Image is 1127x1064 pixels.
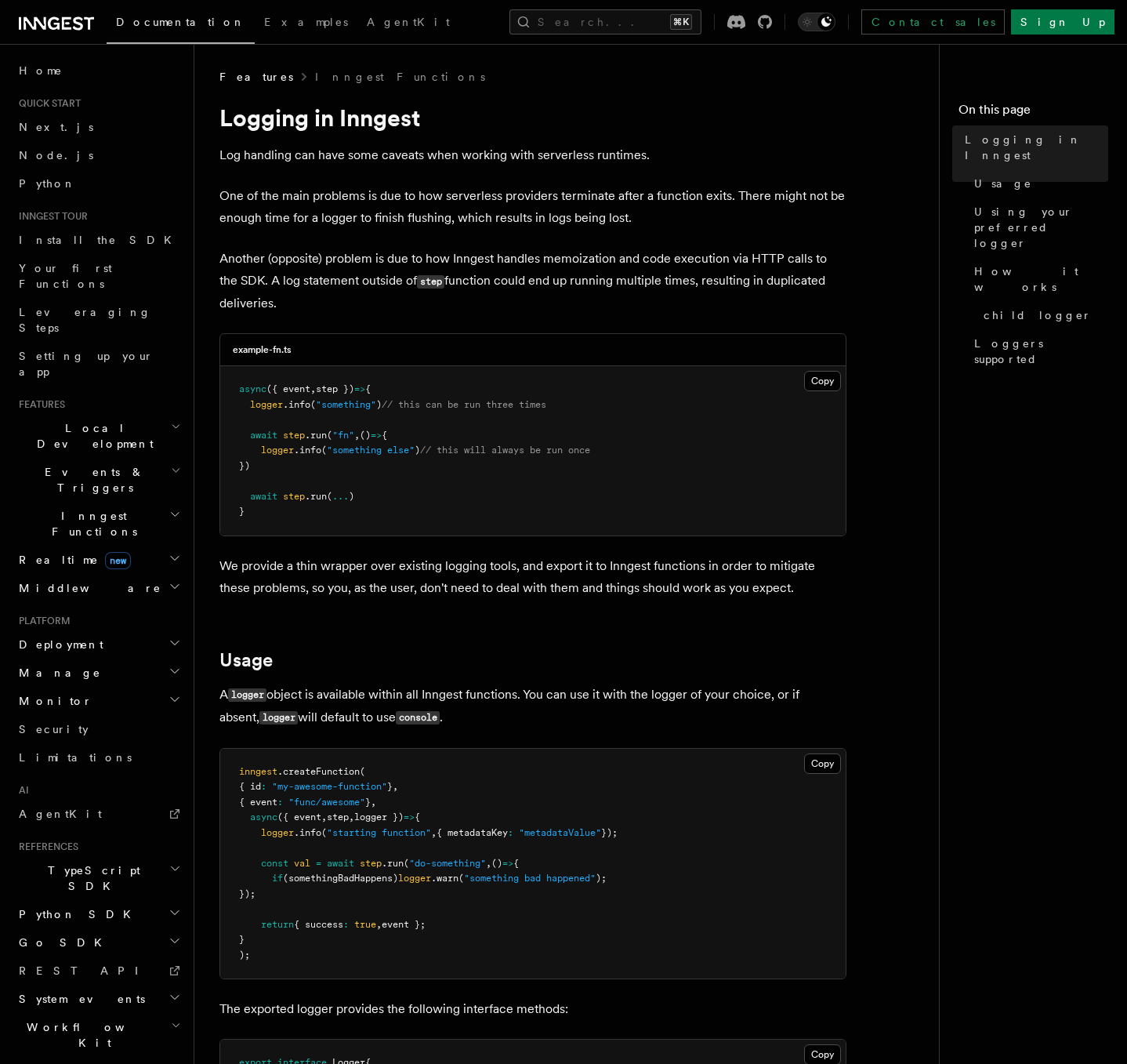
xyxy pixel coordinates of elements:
a: Limitations [13,743,184,772]
span: Examples [264,16,348,28]
h4: On this page [958,100,1108,125]
span: const [261,858,288,869]
span: Logging in Inngest [965,132,1108,163]
p: Another (opposite) problem is due to how Inngest handles memoization and code execution via HTTP ... [219,248,846,314]
span: ({ event [277,812,321,823]
span: val [294,858,310,869]
span: => [404,812,415,823]
span: Usage [974,176,1032,191]
span: => [502,858,513,869]
span: step [327,812,349,823]
span: ( [458,873,464,884]
button: Deployment [13,630,184,659]
span: { [365,383,371,394]
span: logger }) [354,812,404,823]
span: Features [219,69,293,85]
span: if [272,873,283,884]
span: Realtime [13,552,131,568]
a: child logger [977,301,1108,329]
span: TypeScript SDK [13,862,169,894]
span: } [239,506,245,517]
span: Your first Functions [19,262,112,290]
span: new [105,552,131,569]
p: One of the main problems is due to how serverless providers terminate after a function exits. The... [219,185,846,229]
span: step [283,430,305,441]
span: , [321,812,327,823]
span: References [13,841,78,853]
span: , [354,430,360,441]
span: => [371,430,382,441]
span: "something else" [327,445,415,456]
span: Python [19,177,76,190]
span: "something bad happened" [464,873,596,884]
span: logger [261,827,294,838]
p: We provide a thin wrapper over existing logging tools, and export it to Inngest functions in orde... [219,555,846,599]
a: AgentKit [357,5,459,42]
span: , [376,919,382,930]
span: .run [305,430,327,441]
span: Go SDK [13,935,111,950]
span: Events & Triggers [13,464,171,496]
button: Middleware [13,574,184,602]
span: step [360,858,382,869]
span: } [387,781,393,792]
a: Python [13,169,184,198]
span: Setting up your app [19,350,154,378]
a: Setting up your app [13,342,184,386]
a: AgentKit [13,800,184,828]
span: ); [596,873,607,884]
span: : [261,781,266,792]
span: = [316,858,321,869]
a: Using your preferred logger [968,198,1108,257]
span: .warn [431,873,458,884]
a: Usage [219,649,273,671]
button: Copy [804,371,841,391]
span: : [343,919,349,930]
a: Security [13,715,184,743]
button: Inngest Functions [13,502,184,546]
span: () [360,430,371,441]
span: Home [19,63,63,78]
span: step }) [316,383,354,394]
span: Node.js [19,149,93,162]
button: Python SDK [13,900,184,928]
span: await [250,491,277,502]
span: Limitations [19,751,132,764]
button: Monitor [13,687,184,715]
span: , [371,797,376,808]
span: .info [294,445,321,456]
button: Events & Triggers [13,458,184,502]
span: Leveraging Steps [19,306,151,334]
span: "func/awesome" [288,797,365,808]
button: Toggle dark mode [798,13,835,31]
span: , [393,781,398,792]
span: // this can be run three times [382,399,546,410]
a: Install the SDK [13,226,184,254]
a: Loggers supported [968,329,1108,373]
a: Leveraging Steps [13,298,184,342]
a: Contact sales [861,9,1005,34]
a: Usage [968,169,1108,198]
span: await [327,858,354,869]
a: Documentation [107,5,255,44]
span: .info [283,399,310,410]
span: Local Development [13,420,171,452]
a: REST API [13,957,184,985]
span: How it works [974,263,1108,295]
h1: Logging in Inngest [219,103,846,132]
button: Realtimenew [13,546,184,574]
button: TypeScript SDK [13,856,184,900]
a: Node.js [13,141,184,169]
span: "starting function" [327,827,431,838]
code: logger [228,688,266,702]
span: ( [321,827,327,838]
span: Middleware [13,580,161,596]
span: "fn" [332,430,354,441]
span: }) [239,460,250,471]
span: Monitor [13,693,92,709]
span: Security [19,723,89,735]
a: Next.js [13,113,184,141]
p: The exported logger provides the following interface methods: [219,998,846,1020]
code: step [417,275,444,289]
span: Install the SDK [19,234,181,246]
